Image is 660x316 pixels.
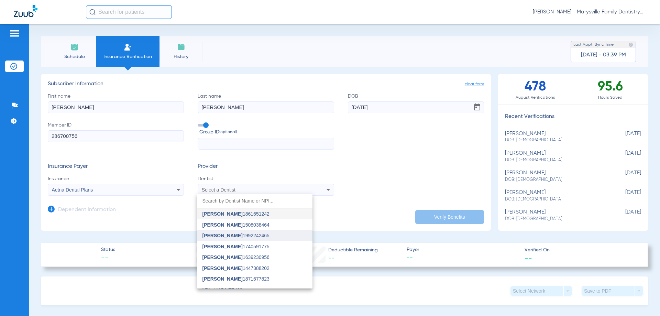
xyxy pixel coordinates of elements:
span: [PERSON_NAME] [202,254,243,260]
span: 1639230956 [202,255,269,260]
span: [PERSON_NAME] [202,233,243,238]
span: 1992242465 [202,233,269,238]
span: [PERSON_NAME] [202,276,243,282]
input: dropdown search [197,194,312,208]
span: 1508038464 [202,222,269,227]
span: 1861651242 [202,211,269,216]
span: 1447388202 [202,266,269,271]
span: [PERSON_NAME] [202,222,243,228]
span: 1154475499 [202,287,243,292]
span: [PERSON_NAME] [202,211,243,217]
span: 1740591775 [202,244,269,249]
span: I Bhat [202,287,216,293]
span: [PERSON_NAME] [202,265,243,271]
iframe: Chat Widget [626,283,660,316]
span: 1871677823 [202,276,269,281]
span: [PERSON_NAME] [202,244,243,249]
